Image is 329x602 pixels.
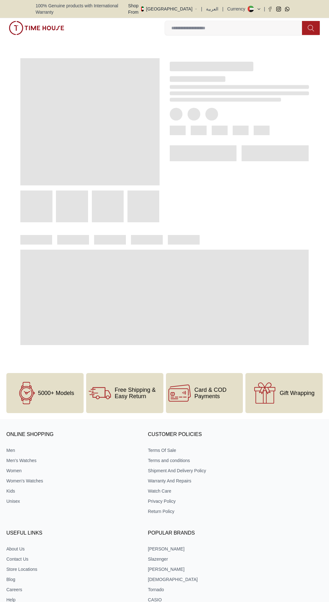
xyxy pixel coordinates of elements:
a: Terms Of Sale [148,447,275,453]
span: Card & COD Payments [195,387,241,399]
a: Watch Care [148,488,275,494]
span: | [222,6,223,12]
a: Careers [6,586,134,593]
a: Return Policy [148,508,275,515]
a: [PERSON_NAME] [148,566,275,572]
span: 5000+ Models [38,390,74,396]
a: Whatsapp [285,7,290,11]
a: Warranty And Repairs [148,478,275,484]
a: Kids [6,488,134,494]
h3: ONLINE SHOPPING [6,430,134,439]
a: [PERSON_NAME] [148,546,275,552]
div: Currency [227,6,248,12]
a: Unisex [6,498,134,504]
img: United Arab Emirates [141,6,144,11]
a: Terms and conditions [148,457,275,464]
a: Shipment And Delivery Policy [148,467,275,474]
button: Shop From[GEOGRAPHIC_DATA] [128,3,197,15]
a: Men [6,447,134,453]
span: | [201,6,202,12]
h3: USEFUL LINKS [6,529,134,538]
a: Contact Us [6,556,134,562]
img: ... [9,21,64,35]
a: Men's Watches [6,457,134,464]
h3: Popular Brands [148,529,275,538]
span: | [264,6,265,12]
a: Women [6,467,134,474]
span: 100% Genuine products with International Warranty [36,3,128,15]
a: Slazenger [148,556,275,562]
a: Facebook [268,7,272,11]
h3: CUSTOMER POLICIES [148,430,275,439]
a: Tornado [148,586,275,593]
a: Instagram [276,7,281,11]
a: Privacy Policy [148,498,275,504]
a: [DEMOGRAPHIC_DATA] [148,576,275,583]
a: About Us [6,546,134,552]
span: Gift Wrapping [280,390,315,396]
span: Free Shipping & Easy Return [115,387,161,399]
button: العربية [206,6,218,12]
a: Blog [6,576,134,583]
a: Women's Watches [6,478,134,484]
a: Store Locations [6,566,134,572]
